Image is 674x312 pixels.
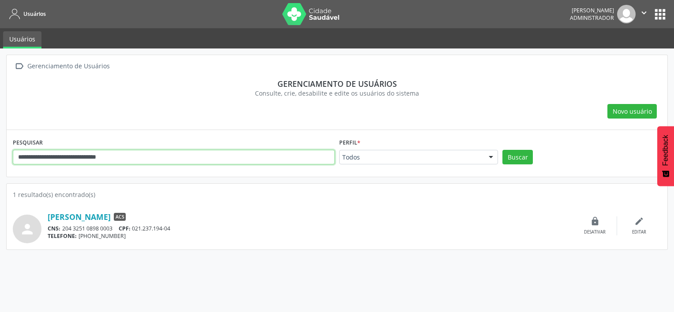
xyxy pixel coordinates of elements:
i:  [13,60,26,73]
img: img [617,5,636,23]
div: [PHONE_NUMBER] [48,232,573,240]
span: Todos [342,153,480,162]
button: apps [652,7,668,22]
span: TELEFONE: [48,232,77,240]
span: Novo usuário [613,107,652,116]
div: Desativar [584,229,606,235]
div: Consulte, crie, desabilite e edite os usuários do sistema [19,89,655,98]
button: Feedback - Mostrar pesquisa [657,126,674,186]
a:  Gerenciamento de Usuários [13,60,111,73]
span: Feedback [662,135,670,166]
div: Editar [632,229,646,235]
span: CNS: [48,225,60,232]
a: Usuários [6,7,46,21]
label: PESQUISAR [13,136,43,150]
i: lock [590,216,600,226]
div: Gerenciamento de Usuários [26,60,111,73]
span: Usuários [23,10,46,18]
div: Gerenciamento de usuários [19,79,655,89]
div: 1 resultado(s) encontrado(s) [13,190,661,199]
a: Usuários [3,31,41,48]
div: 204 3251 0898 0003 021.237.194-04 [48,225,573,232]
span: CPF: [119,225,131,232]
a: [PERSON_NAME] [48,212,111,222]
label: Perfil [339,136,360,150]
button: Buscar [502,150,533,165]
i: person [19,221,35,237]
i: edit [634,216,644,226]
div: [PERSON_NAME] [570,7,614,14]
button: Novo usuário [607,104,657,119]
span: ACS [114,213,126,221]
i:  [639,8,649,18]
span: Administrador [570,14,614,22]
button:  [636,5,652,23]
